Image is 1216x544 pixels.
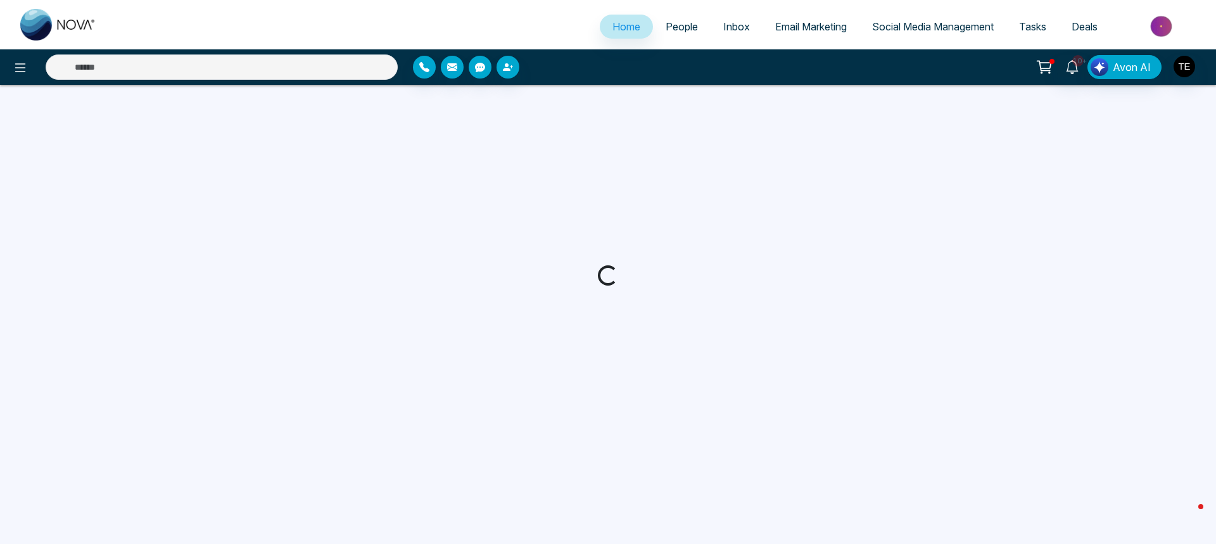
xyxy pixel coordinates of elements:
span: Avon AI [1113,60,1151,75]
img: Lead Flow [1091,58,1108,76]
a: Email Marketing [763,15,859,39]
img: Market-place.gif [1117,12,1208,41]
span: Inbox [723,20,750,33]
a: Home [600,15,653,39]
iframe: Intercom live chat [1173,501,1203,531]
a: 10+ [1057,55,1087,77]
span: People [666,20,698,33]
a: People [653,15,711,39]
a: Social Media Management [859,15,1006,39]
span: 10+ [1072,55,1084,66]
a: Inbox [711,15,763,39]
a: Deals [1059,15,1110,39]
span: Social Media Management [872,20,994,33]
a: Tasks [1006,15,1059,39]
span: Home [612,20,640,33]
span: Deals [1072,20,1098,33]
img: User Avatar [1174,56,1195,77]
img: Nova CRM Logo [20,9,96,41]
span: Email Marketing [775,20,847,33]
span: Tasks [1019,20,1046,33]
button: Avon AI [1087,55,1162,79]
